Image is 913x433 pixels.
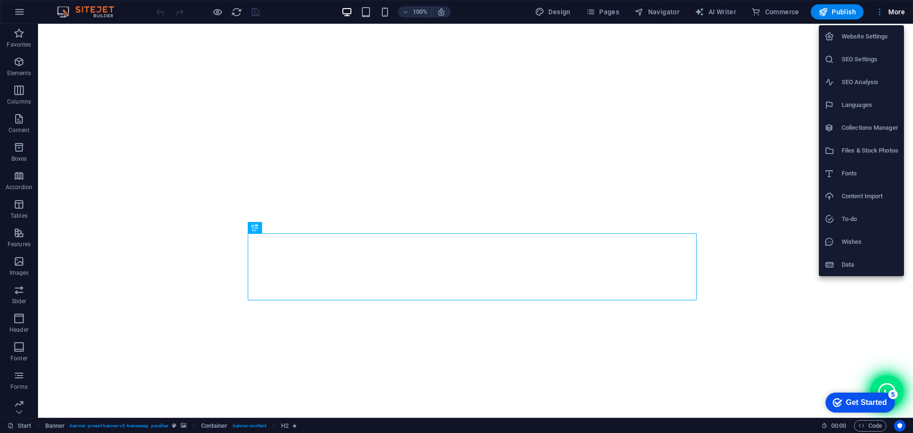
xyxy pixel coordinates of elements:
h6: Wishes [842,236,898,248]
div: Get Started [28,10,69,19]
h6: SEO Analysis [842,77,898,88]
h6: Files & Stock Photos [842,145,898,156]
h6: Collections Manager [842,122,898,134]
h6: Content Import [842,191,898,202]
h6: Data [842,259,898,270]
h6: Fonts [842,168,898,179]
h6: To-do [842,213,898,225]
div: Get Started 5 items remaining, 0% complete [8,5,77,25]
h6: Website Settings [842,31,898,42]
h6: Languages [842,99,898,111]
h6: SEO Settings [842,54,898,65]
div: 5 [70,2,80,11]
